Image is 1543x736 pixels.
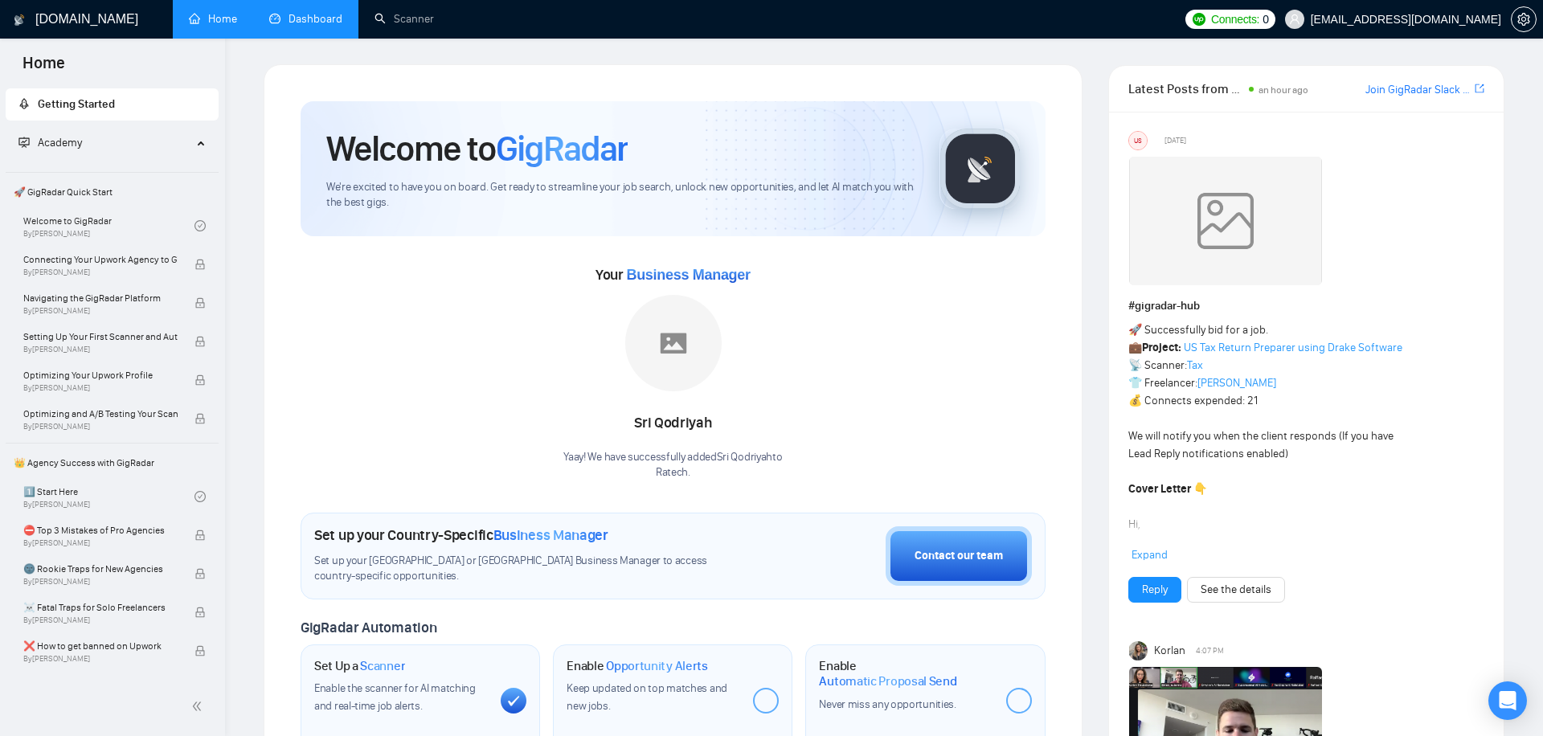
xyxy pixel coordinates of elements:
[1365,81,1471,99] a: Join GigRadar Slack Community
[194,413,206,424] span: lock
[563,465,782,480] p: Ratech .
[1128,79,1245,99] span: Latest Posts from the GigRadar Community
[1259,84,1308,96] span: an hour ago
[23,345,178,354] span: By [PERSON_NAME]
[819,697,956,711] span: Never miss any opportunities.
[493,526,608,544] span: Business Manager
[1142,341,1181,354] strong: Project:
[23,561,178,577] span: 🌚 Rookie Traps for New Agencies
[915,547,1003,565] div: Contact our team
[1129,157,1322,285] img: weqQh+iSagEgQAAAABJRU5ErkJggg==
[314,658,405,674] h1: Set Up a
[819,658,993,689] h1: Enable
[38,97,115,111] span: Getting Started
[1128,297,1484,315] h1: # gigradar-hub
[45,26,79,39] div: v 4.0.25
[819,673,956,689] span: Automatic Proposal Send
[1475,82,1484,95] span: export
[23,208,194,243] a: Welcome to GigRadarBy[PERSON_NAME]
[23,638,178,654] span: ❌ How to get banned on Upwork
[7,176,217,208] span: 🚀 GigRadar Quick Start
[23,422,178,431] span: By [PERSON_NAME]
[10,51,78,85] span: Home
[23,479,194,514] a: 1️⃣ Start HereBy[PERSON_NAME]
[326,180,914,211] span: We're excited to have you on board. Get ready to streamline your job search, unlock new opportuni...
[1128,482,1207,496] strong: Cover Letter 👇
[194,530,206,541] span: lock
[1197,376,1276,390] a: [PERSON_NAME]
[61,95,144,105] div: Domain Overview
[1154,642,1185,660] span: Korlan
[1184,341,1402,354] a: US Tax Return Preparer using Drake Software
[1511,6,1537,32] button: setting
[6,88,219,121] li: Getting Started
[23,290,178,306] span: Navigating the GigRadar Platform
[26,26,39,39] img: logo_orange.svg
[1132,548,1168,562] span: Expand
[194,645,206,656] span: lock
[23,251,178,268] span: Connecting Your Upwork Agency to GigRadar
[1187,577,1285,603] button: See the details
[496,127,628,170] span: GigRadar
[23,306,178,316] span: By [PERSON_NAME]
[23,406,178,422] span: Optimizing and A/B Testing Your Scanner for Better Results
[314,681,476,713] span: Enable the scanner for AI matching and real-time job alerts.
[194,491,206,502] span: check-circle
[626,267,750,283] span: Business Manager
[1187,358,1203,372] a: Tax
[43,93,56,106] img: tab_domain_overview_orange.svg
[567,681,727,713] span: Keep updated on top matches and new jobs.
[1289,14,1300,25] span: user
[1129,132,1147,149] div: US
[326,127,628,170] h1: Welcome to
[194,568,206,579] span: lock
[606,658,708,674] span: Opportunity Alerts
[1129,641,1148,660] img: Korlan
[160,93,173,106] img: tab_keywords_by_traffic_grey.svg
[314,526,608,544] h1: Set up your Country-Specific
[1211,10,1259,28] span: Connects:
[26,42,39,55] img: website_grey.svg
[1128,577,1181,603] button: Reply
[194,297,206,309] span: lock
[194,259,206,270] span: lock
[625,295,722,391] img: placeholder.png
[23,577,178,587] span: By [PERSON_NAME]
[18,137,30,148] span: fund-projection-screen
[178,95,271,105] div: Keywords by Traffic
[194,374,206,386] span: lock
[194,220,206,231] span: check-circle
[23,599,178,615] span: ☠️ Fatal Traps for Solo Freelancers
[38,136,82,149] span: Academy
[374,12,434,26] a: searchScanner
[23,538,178,548] span: By [PERSON_NAME]
[18,98,30,109] span: rocket
[596,266,751,284] span: Your
[14,7,25,33] img: logo
[23,522,178,538] span: ⛔ Top 3 Mistakes of Pro Agencies
[940,129,1021,209] img: gigradar-logo.png
[191,698,207,714] span: double-left
[1512,13,1536,26] span: setting
[23,383,178,393] span: By [PERSON_NAME]
[23,654,178,664] span: By [PERSON_NAME]
[1263,10,1269,28] span: 0
[23,677,178,693] span: 😭 Account blocked: what to do?
[301,619,436,636] span: GigRadar Automation
[1475,81,1484,96] a: export
[194,607,206,618] span: lock
[1196,644,1224,658] span: 4:07 PM
[360,658,405,674] span: Scanner
[563,410,782,437] div: Sri Qodriyah
[23,615,178,625] span: By [PERSON_NAME]
[314,554,745,584] span: Set up your [GEOGRAPHIC_DATA] or [GEOGRAPHIC_DATA] Business Manager to access country-specific op...
[18,136,82,149] span: Academy
[42,42,177,55] div: Domain: [DOMAIN_NAME]
[269,12,342,26] a: dashboardDashboard
[1511,13,1537,26] a: setting
[886,526,1032,586] button: Contact our team
[1193,13,1205,26] img: upwork-logo.png
[23,268,178,277] span: By [PERSON_NAME]
[563,450,782,480] div: Yaay! We have successfully added Sri Qodriyah to
[1164,133,1186,148] span: [DATE]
